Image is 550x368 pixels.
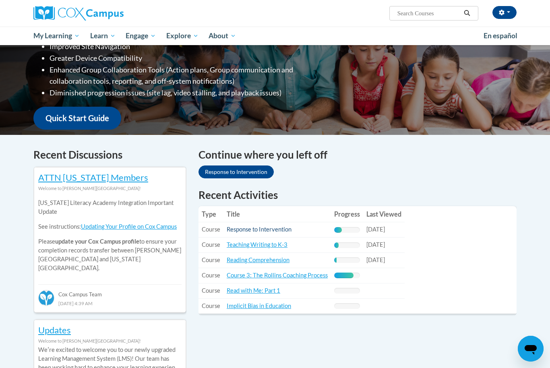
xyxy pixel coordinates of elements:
span: Engage [126,31,156,41]
div: Main menu [21,27,529,45]
div: [DATE] 4:39 AM [38,299,182,308]
button: Search [461,8,473,18]
a: Updating Your Profile on Cox Campus [81,223,177,230]
button: Account Settings [492,6,517,19]
li: Improved Site Navigation [50,41,325,52]
span: Course [202,256,220,263]
a: My Learning [28,27,85,45]
span: Learn [90,31,116,41]
span: En español [484,31,517,40]
span: [DATE] [366,226,385,233]
h4: Recent Discussions [33,147,186,163]
img: Cox Campus [33,6,124,21]
span: Course [202,226,220,233]
a: Response to Intervention [198,165,274,178]
a: Explore [161,27,204,45]
a: Teaching Writing to K-3 [227,241,287,248]
h4: Continue where you left off [198,147,517,163]
th: Progress [331,206,363,222]
span: My Learning [33,31,80,41]
span: Course [202,302,220,309]
a: Read with Me: Part 1 [227,287,280,294]
a: Implicit Bias in Education [227,302,291,309]
div: Please to ensure your completion records transfer between [PERSON_NAME][GEOGRAPHIC_DATA] and [US_... [38,193,182,279]
div: Progress, % [334,257,337,263]
a: ATTN [US_STATE] Members [38,172,148,183]
a: Course 3: The Rollins Coaching Process [227,272,328,279]
p: [US_STATE] Literacy Academy Integration Important Update [38,198,182,216]
span: Course [202,272,220,279]
a: Quick Start Guide [33,107,121,130]
th: Type [198,206,223,222]
img: Cox Campus Team [38,290,54,306]
p: See instructions: [38,222,182,231]
iframe: Button to launch messaging window [518,336,544,362]
h1: Recent Activities [198,188,517,202]
a: Engage [120,27,161,45]
span: About [209,31,236,41]
a: Learn [85,27,121,45]
b: update your Cox Campus profile [55,238,139,245]
li: Greater Device Compatibility [50,52,325,64]
input: Search Courses [397,8,461,18]
li: Enhanced Group Collaboration Tools (Action plans, Group communication and collaboration tools, re... [50,64,325,87]
span: [DATE] [366,256,385,263]
span: Explore [166,31,198,41]
div: Welcome to [PERSON_NAME][GEOGRAPHIC_DATA]! [38,184,182,193]
div: Cox Campus Team [38,284,182,299]
a: Reading Comprehension [227,256,289,263]
div: Progress, % [334,227,342,233]
div: Progress, % [334,242,339,248]
div: Welcome to [PERSON_NAME][GEOGRAPHIC_DATA]! [38,337,182,345]
a: About [204,27,242,45]
a: Updates [38,325,71,335]
th: Last Viewed [363,206,405,222]
a: Response to Intervention [227,226,292,233]
span: Course [202,287,220,294]
span: Course [202,241,220,248]
a: Cox Campus [33,6,186,21]
a: En español [478,27,523,44]
li: Diminished progression issues (site lag, video stalling, and playback issues) [50,87,325,99]
span: [DATE] [366,241,385,248]
div: Progress, % [334,273,354,278]
th: Title [223,206,331,222]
